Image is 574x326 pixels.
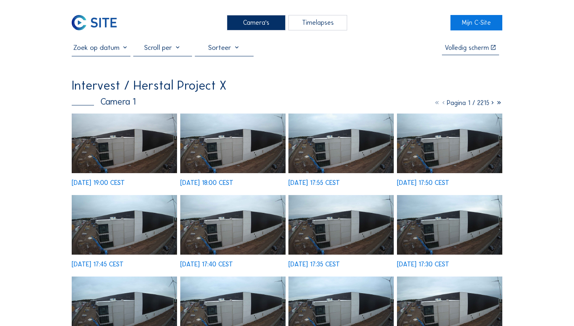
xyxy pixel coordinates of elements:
[450,15,502,30] a: Mijn C-Site
[72,15,117,30] img: C-SITE Logo
[288,195,394,255] img: image_53659665
[397,180,449,186] div: [DATE] 17:50 CEST
[72,261,124,268] div: [DATE] 17:45 CEST
[397,114,502,173] img: image_53660055
[397,195,502,255] img: image_53659489
[288,261,340,268] div: [DATE] 17:35 CEST
[180,261,233,268] div: [DATE] 17:40 CEST
[180,195,286,255] img: image_53659734
[72,195,177,255] img: image_53659889
[288,15,347,30] div: Timelapses
[227,15,286,30] div: Camera's
[180,114,286,173] img: image_53660387
[180,180,233,186] div: [DATE] 18:00 CEST
[72,79,226,92] div: Intervest / Herstal Project X
[72,180,125,186] div: [DATE] 19:00 CEST
[72,43,130,52] input: Zoek op datum 󰅀
[445,45,489,51] div: Volledig scherm
[72,97,136,106] div: Camera 1
[397,261,449,268] div: [DATE] 17:30 CEST
[288,114,394,173] img: image_53660217
[72,15,124,30] a: C-SITE Logo
[447,99,489,107] span: Pagina 1 / 2215
[72,114,177,173] img: image_53660775
[288,180,340,186] div: [DATE] 17:55 CEST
